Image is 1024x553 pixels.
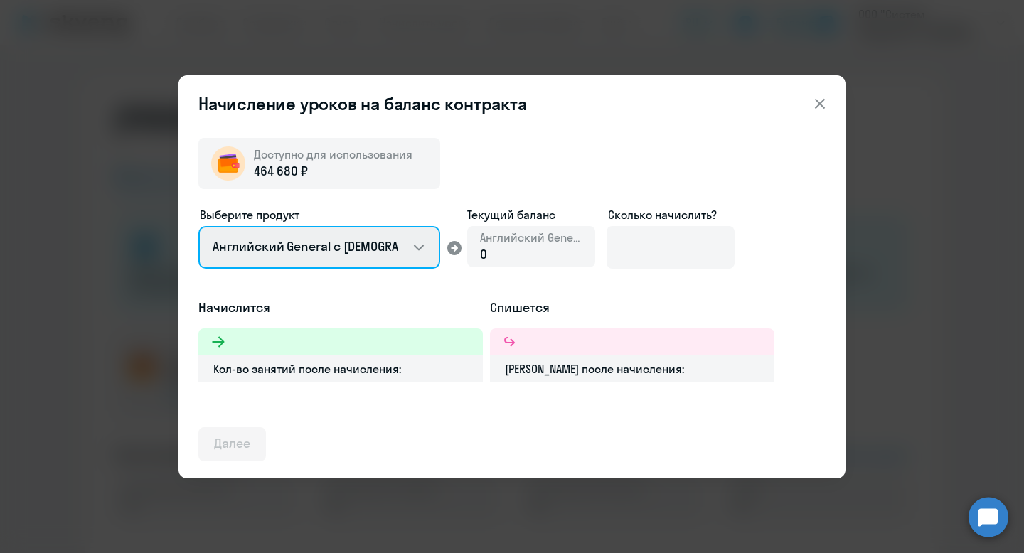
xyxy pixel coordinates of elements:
span: 464 680 ₽ [254,162,308,181]
span: Текущий баланс [467,206,595,223]
button: Далее [198,427,266,461]
span: 0 [480,246,487,262]
h5: Начислится [198,299,483,317]
span: Английский General [480,230,582,245]
div: [PERSON_NAME] после начисления: [490,355,774,382]
img: wallet-circle.png [211,146,245,181]
h5: Спишется [490,299,774,317]
div: Кол-во занятий после начисления: [198,355,483,382]
header: Начисление уроков на баланс контракта [178,92,846,115]
span: Сколько начислить? [608,208,717,222]
span: Выберите продукт [200,208,299,222]
div: Далее [214,434,250,453]
span: Доступно для использования [254,147,412,161]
